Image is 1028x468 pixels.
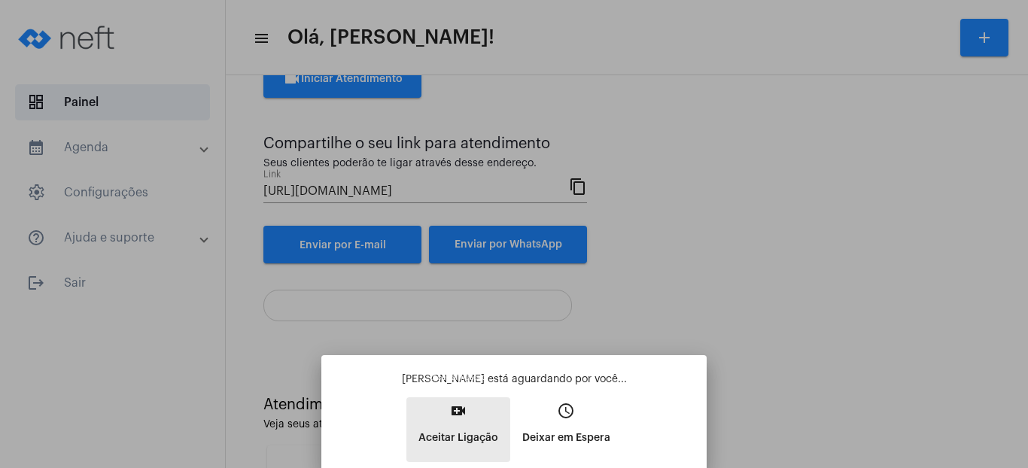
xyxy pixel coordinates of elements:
mat-icon: video_call [449,402,467,420]
div: Aceitar ligação [426,369,492,387]
p: Deixar em Espera [522,424,610,451]
p: Aceitar Ligação [418,424,498,451]
button: Aceitar Ligação [406,397,510,462]
mat-icon: access_time [557,402,575,420]
button: Deixar em Espera [510,397,622,462]
p: [PERSON_NAME] está aguardando por você... [333,372,695,387]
